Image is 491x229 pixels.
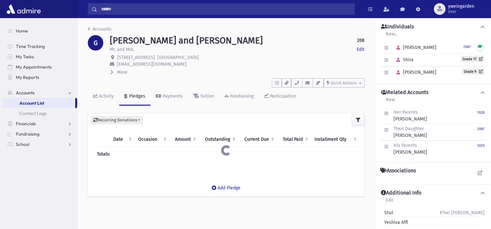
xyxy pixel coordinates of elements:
a: My Tasks [3,52,77,62]
a: Activity [88,88,119,106]
a: Add Pledge [207,180,246,196]
th: Totals: [93,147,169,161]
a: 1028 [477,109,485,122]
span: [GEOGRAPHIC_DATA] [158,55,199,60]
a: Pledges [119,88,150,106]
th: Total Paid [277,132,311,147]
input: Search [97,3,354,15]
th: Amount [169,132,199,147]
small: 2087 [463,45,471,49]
a: Home [3,26,77,36]
div: Participation [269,93,296,99]
a: Fundraising [219,88,259,106]
span: [PERSON_NAME] [394,45,436,50]
span: My Tasks [16,54,34,60]
a: Edit [385,196,394,208]
img: AdmirePro [5,3,42,15]
button: Quick Actions [324,78,364,88]
p: Mr. and Mrs. [110,46,134,53]
h4: Associations [380,167,416,174]
a: Edit [357,46,364,53]
span: More [117,70,128,75]
a: Accounts [3,88,77,98]
button: More [110,69,128,76]
small: 1028 [477,110,485,115]
a: Fundraising [3,129,77,139]
th: Current Due [238,132,277,147]
div: Fundraising [229,93,254,99]
a: 1029 [477,142,485,156]
span: My Appointments [16,64,52,70]
span: [EMAIL_ADDRESS][DOMAIN_NAME] [117,62,187,67]
a: Financials [3,119,77,129]
a: 2087 [463,44,471,49]
a: Contact Logs [3,108,77,119]
span: Time Tracking [16,43,45,49]
a: My Appointments [3,62,77,72]
span: K'hal [PERSON_NAME] [440,209,485,216]
div: Pledges [128,93,145,99]
th: Occasion [134,132,169,147]
a: Account List [3,98,75,108]
strong: 208 [357,37,364,44]
a: My Reports [3,72,77,82]
small: 1029 [477,144,485,148]
a: Accounts [88,26,111,32]
span: Financials [16,121,36,127]
span: yweingarden [448,4,474,9]
span: Fundraising [16,131,39,137]
span: Her Parents [394,110,418,115]
button: Additional Info [380,190,486,196]
span: Quick Actions [331,81,357,85]
th: Outstanding [199,132,238,147]
button: Related Accounts [380,89,486,96]
nav: breadcrumb [88,26,111,35]
span: His Parents [394,143,417,148]
a: Grade 9 [462,68,485,75]
div: Activity [97,93,114,99]
div: [PERSON_NAME] [394,142,427,156]
span: Account List [19,100,44,106]
a: New [385,96,395,108]
small: 2087 [477,127,485,131]
span: Accounts [16,90,35,96]
th: Date [109,132,134,147]
a: School [3,139,77,149]
button: Individuals [380,24,486,30]
h4: Individuals [381,24,414,30]
span: My Reports [16,74,39,80]
span: Their Daughter [394,126,424,131]
a: Participation [259,88,301,106]
button: Recurring Donations [90,116,143,124]
span: Yeshiva Affl [382,219,408,226]
span: Home [16,28,28,34]
span: Shul [382,209,393,216]
span: [STREET_ADDRESS] [117,55,155,60]
h1: [PERSON_NAME] and [PERSON_NAME] [110,35,263,46]
th: Installment Qty [311,132,359,147]
a: Tuition [188,88,219,106]
span: [PERSON_NAME] [394,70,436,75]
a: Payments [150,88,188,106]
div: G [88,35,103,51]
span: User [448,9,474,14]
div: [PERSON_NAME] [394,125,427,139]
a: 2087 [477,125,485,139]
h4: Additional Info [381,190,421,196]
a: Time Tracking [3,41,77,52]
a: New... [385,30,398,42]
span: School [16,141,29,147]
div: [PERSON_NAME] [394,109,427,122]
div: Payments [161,93,183,99]
a: Grade 11 [461,56,485,62]
span: Shira [394,57,414,62]
h4: Related Accounts [381,89,428,96]
div: Tuition [199,93,214,99]
span: Contact Logs [19,110,46,116]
